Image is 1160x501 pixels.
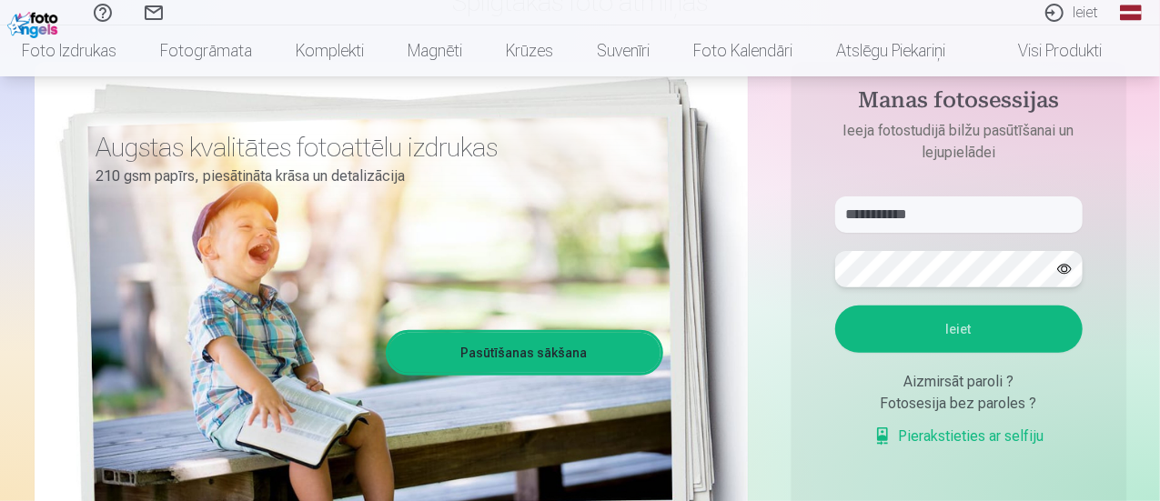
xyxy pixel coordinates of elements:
[96,164,650,189] p: 210 gsm papīrs, piesātināta krāsa un detalizācija
[274,25,386,76] a: Komplekti
[817,120,1101,164] p: Ieeja fotostudijā bilžu pasūtīšanai un lejupielādei
[386,25,484,76] a: Magnēti
[967,25,1124,76] a: Visi produkti
[96,131,650,164] h3: Augstas kvalitātes fotoattēlu izdrukas
[817,87,1101,120] h4: Manas fotosessijas
[835,371,1083,393] div: Aizmirsāt paroli ?
[814,25,967,76] a: Atslēgu piekariņi
[7,7,63,38] img: /fa1
[873,426,1044,447] a: Pierakstieties ar selfiju
[138,25,274,76] a: Fotogrāmata
[671,25,814,76] a: Foto kalendāri
[575,25,671,76] a: Suvenīri
[388,333,661,373] a: Pasūtīšanas sākšana
[484,25,575,76] a: Krūzes
[835,393,1083,415] div: Fotosesija bez paroles ?
[835,306,1083,353] button: Ieiet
